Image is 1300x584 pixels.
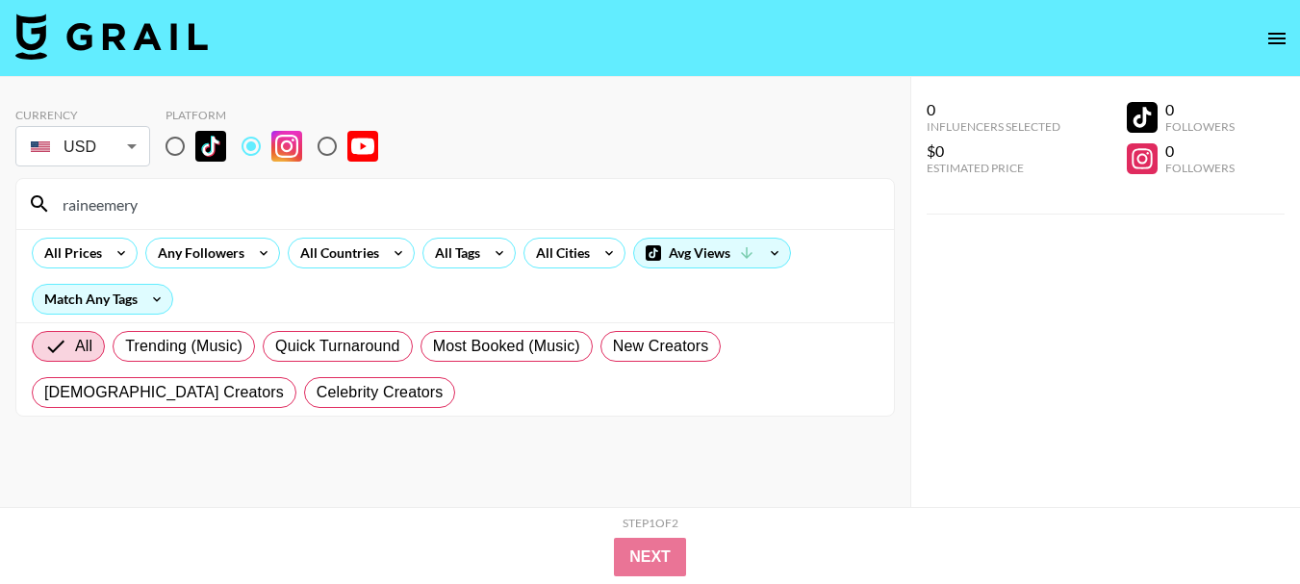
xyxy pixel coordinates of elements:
div: Step 1 of 2 [623,516,678,530]
div: 0 [927,100,1060,119]
span: Quick Turnaround [275,335,400,358]
span: Trending (Music) [125,335,242,358]
div: Estimated Price [927,161,1060,175]
div: $0 [927,141,1060,161]
input: Search by User Name [51,189,882,219]
div: Followers [1165,119,1235,134]
img: Instagram [271,131,302,162]
div: USD [19,130,146,164]
div: 0 [1165,141,1235,161]
span: [DEMOGRAPHIC_DATA] Creators [44,381,284,404]
img: TikTok [195,131,226,162]
div: Platform [166,108,394,122]
button: Next [614,538,686,576]
div: Influencers Selected [927,119,1060,134]
img: YouTube [347,131,378,162]
span: Celebrity Creators [317,381,444,404]
span: New Creators [613,335,709,358]
div: Any Followers [146,239,248,267]
div: All Cities [524,239,594,267]
button: open drawer [1258,19,1296,58]
div: Currency [15,108,150,122]
div: 0 [1165,100,1235,119]
div: All Tags [423,239,484,267]
div: Avg Views [634,239,790,267]
span: Most Booked (Music) [433,335,580,358]
div: Match Any Tags [33,285,172,314]
div: Followers [1165,161,1235,175]
div: All Countries [289,239,383,267]
span: All [75,335,92,358]
img: Grail Talent [15,13,208,60]
div: All Prices [33,239,106,267]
